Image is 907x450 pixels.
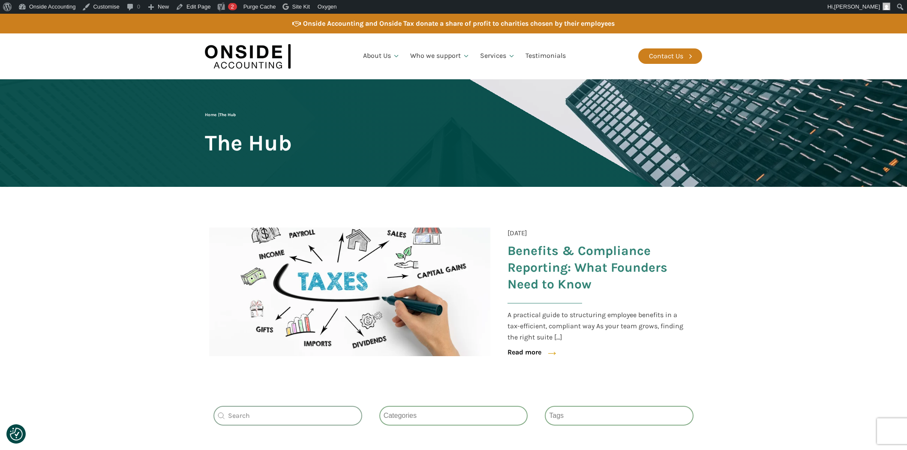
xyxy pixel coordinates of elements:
div: → [537,342,559,363]
div: Contact Us [649,51,683,62]
span: Site Kit [292,3,310,10]
span: | [205,112,236,117]
a: Who we support [405,42,475,71]
h1: The Hub [205,131,292,155]
button: Consent Preferences [10,428,23,441]
a: Benefits & Compliance Reporting: What Founders Need to Know [508,247,689,314]
a: Read more [508,347,541,358]
img: Revisit consent button [10,428,23,441]
a: Services [475,42,520,71]
a: Contact Us [638,48,702,64]
span: [PERSON_NAME] [834,3,880,10]
img: Onside Accounting [205,40,291,73]
a: Testimonials [520,42,571,71]
span: A practical guide to structuring employee benefits in a tax-efficient, compliant way As your team... [508,309,689,342]
span: [DATE] [508,228,527,239]
span: The Hub [219,112,236,117]
span: Benefits & Compliance Reporting: What Founders Need to Know [508,243,689,293]
a: About Us [358,42,405,71]
span: 2 [231,3,234,10]
a: Home [205,112,216,117]
div: Onside Accounting and Onside Tax donate a share of profit to charities chosen by their employees [303,18,615,29]
img: Hand drawn infographic depicting tax planning [209,228,490,356]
